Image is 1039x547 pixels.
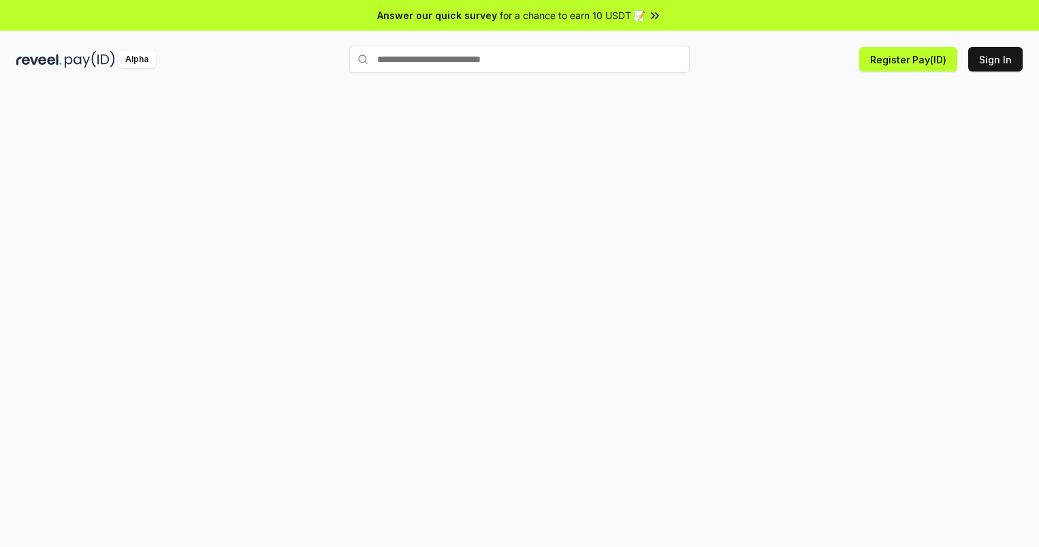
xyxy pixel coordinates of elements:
[65,51,115,68] img: pay_id
[859,47,957,72] button: Register Pay(ID)
[16,51,62,68] img: reveel_dark
[377,8,497,22] span: Answer our quick survey
[968,47,1023,72] button: Sign In
[500,8,645,22] span: for a chance to earn 10 USDT 📝
[118,51,156,68] div: Alpha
